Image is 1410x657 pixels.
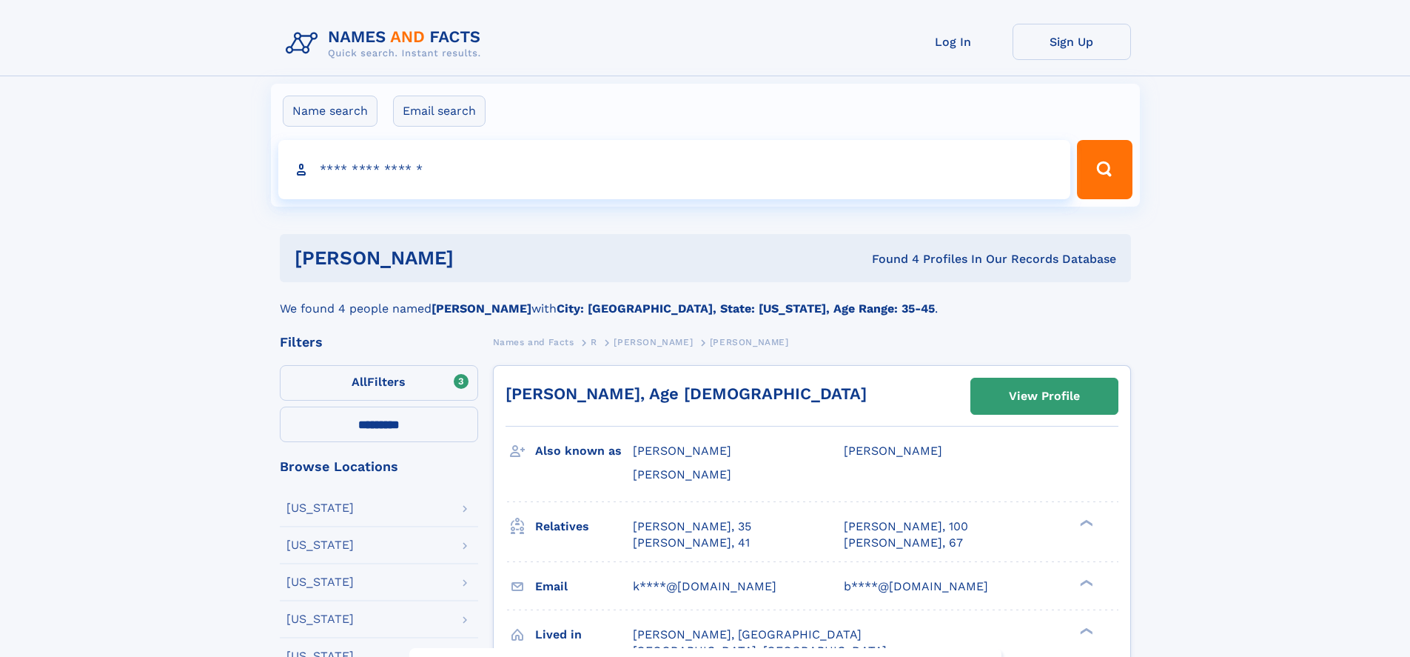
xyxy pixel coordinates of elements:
[844,518,968,535] a: [PERSON_NAME], 100
[894,24,1013,60] a: Log In
[844,444,942,458] span: [PERSON_NAME]
[280,460,478,473] div: Browse Locations
[286,613,354,625] div: [US_STATE]
[1076,578,1094,587] div: ❯
[432,301,531,316] b: [PERSON_NAME]
[633,535,750,551] a: [PERSON_NAME], 41
[1077,140,1132,199] button: Search Button
[710,337,789,347] span: [PERSON_NAME]
[280,282,1131,318] div: We found 4 people named with .
[633,444,731,458] span: [PERSON_NAME]
[393,96,486,127] label: Email search
[1013,24,1131,60] a: Sign Up
[614,333,693,351] a: [PERSON_NAME]
[535,622,633,647] h3: Lived in
[286,576,354,588] div: [US_STATE]
[286,539,354,551] div: [US_STATE]
[662,251,1116,267] div: Found 4 Profiles In Our Records Database
[557,301,935,316] b: City: [GEOGRAPHIC_DATA], State: [US_STATE], Age Range: 35-45
[493,333,574,351] a: Names and Facts
[971,378,1118,414] a: View Profile
[535,438,633,464] h3: Also known as
[280,336,478,349] div: Filters
[286,502,354,514] div: [US_STATE]
[295,249,663,267] h1: [PERSON_NAME]
[535,514,633,539] h3: Relatives
[1009,379,1080,413] div: View Profile
[633,467,731,481] span: [PERSON_NAME]
[591,337,597,347] span: R
[278,140,1071,199] input: search input
[535,574,633,599] h3: Email
[614,337,693,347] span: [PERSON_NAME]
[1076,626,1094,636] div: ❯
[633,627,862,641] span: [PERSON_NAME], [GEOGRAPHIC_DATA]
[280,24,493,64] img: Logo Names and Facts
[352,375,367,389] span: All
[633,518,751,535] a: [PERSON_NAME], 35
[591,333,597,351] a: R
[280,365,478,401] label: Filters
[283,96,377,127] label: Name search
[506,384,867,403] a: [PERSON_NAME], Age [DEMOGRAPHIC_DATA]
[1076,518,1094,527] div: ❯
[844,535,963,551] a: [PERSON_NAME], 67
